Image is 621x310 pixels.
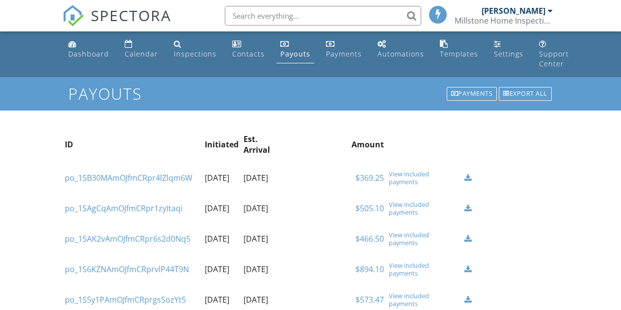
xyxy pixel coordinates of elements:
th: ID [62,126,202,163]
td: [DATE] [241,193,289,224]
a: SPECTORA [62,13,171,34]
th: Est. Arrival [241,126,289,163]
td: [DATE] [241,254,289,284]
a: Dashboard [64,35,113,63]
th: Initiated [202,126,241,163]
span: SPECTORA [91,5,171,26]
a: Inspections [170,35,220,63]
td: [DATE] [241,163,289,193]
div: Contacts [232,49,265,58]
a: Payments [322,35,366,63]
a: $505.10 [355,203,384,214]
a: View included payments [389,292,459,308]
a: $369.25 [355,172,384,183]
a: Support Center [535,35,573,73]
td: [DATE] [202,254,241,284]
div: Calendar [125,49,158,58]
td: [DATE] [202,224,241,254]
td: [DATE] [202,193,241,224]
a: View included payments [389,170,459,186]
a: Contacts [228,35,269,63]
td: [DATE] [241,224,289,254]
div: Dashboard [68,49,109,58]
div: Templates [440,49,478,58]
a: $466.50 [355,233,384,244]
div: Export all [499,87,552,101]
a: po_1SAK2vAmOJfmCRpr6s2d0Nq5 [65,233,190,244]
img: The Best Home Inspection Software - Spectora [62,5,84,27]
div: [PERSON_NAME] [482,6,545,16]
a: $573.47 [355,294,384,305]
a: Payments [446,86,498,102]
div: Inspections [174,49,216,58]
a: Calendar [121,35,162,63]
div: Payouts [280,49,310,58]
a: View included payments [389,200,459,216]
a: Templates [436,35,482,63]
th: Amount [288,126,386,163]
a: Export all [498,86,553,102]
a: po_1SB30MAmOJfmCRpr4lZlqm6W [65,172,192,183]
div: Support Center [539,49,569,68]
div: Automations [378,49,424,58]
a: $894.10 [355,264,384,275]
div: Millstone Home Inspections [455,16,553,26]
div: Settings [494,49,523,58]
a: po_1S6KZNAmOJfmCRprvlP44T9N [65,264,189,275]
a: Automations (Basic) [374,35,428,63]
div: Payments [447,87,497,101]
a: Payouts [276,35,314,63]
a: po_1S5y1PAmOJfmCRprgsSozYt5 [65,294,186,305]
td: [DATE] [202,163,241,193]
a: Settings [490,35,527,63]
input: Search everything... [225,6,421,26]
div: Payments [326,49,362,58]
a: View included payments [389,231,459,247]
a: po_1SAgCqAmOJfmCRpr1zyItaqi [65,203,183,214]
a: View included payments [389,261,459,277]
h1: Payouts [68,85,552,102]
